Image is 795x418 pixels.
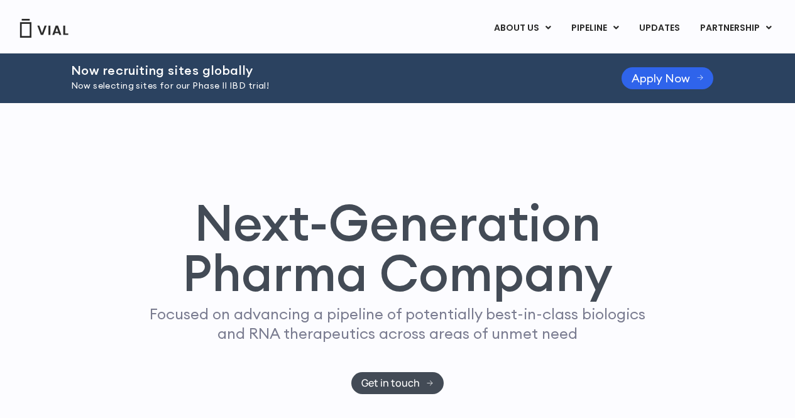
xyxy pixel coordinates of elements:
[622,67,714,89] a: Apply Now
[361,378,420,388] span: Get in touch
[19,19,69,38] img: Vial Logo
[145,304,651,343] p: Focused on advancing a pipeline of potentially best-in-class biologics and RNA therapeutics acros...
[71,63,590,77] h2: Now recruiting sites globally
[484,18,561,39] a: ABOUT USMenu Toggle
[561,18,628,39] a: PIPELINEMenu Toggle
[126,197,670,298] h1: Next-Generation Pharma Company
[632,74,690,83] span: Apply Now
[71,79,590,93] p: Now selecting sites for our Phase II IBD trial!
[351,372,444,394] a: Get in touch
[690,18,782,39] a: PARTNERSHIPMenu Toggle
[629,18,689,39] a: UPDATES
